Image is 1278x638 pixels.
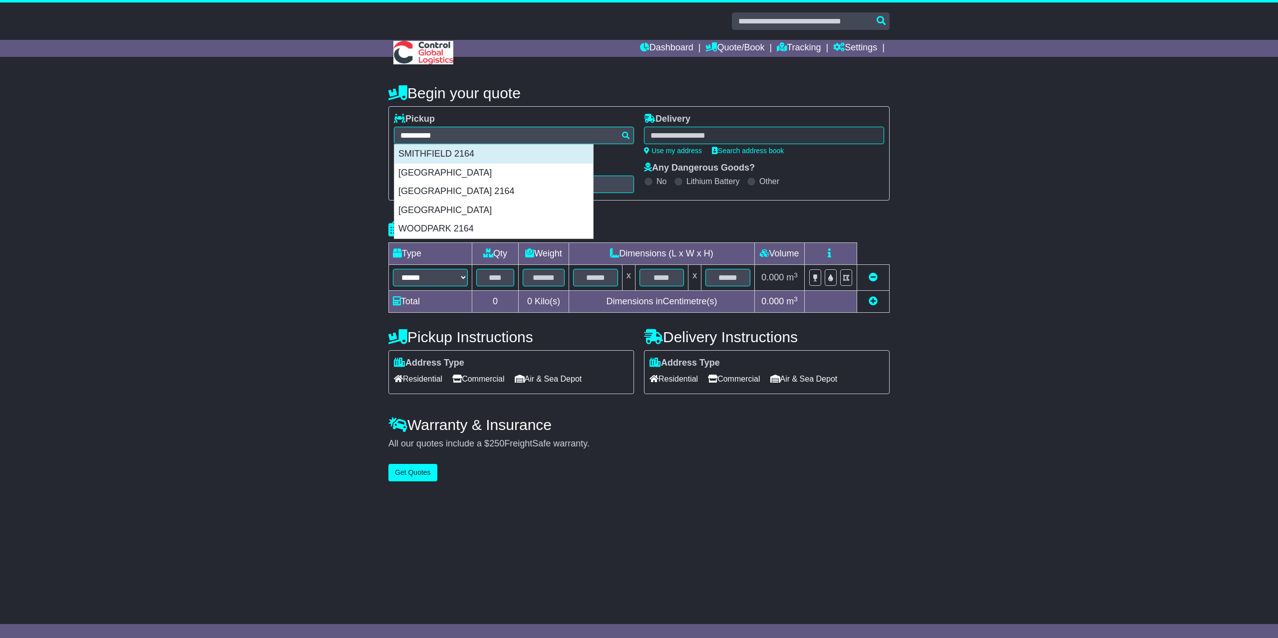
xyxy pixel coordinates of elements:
label: Address Type [649,358,720,369]
typeahead: Please provide city [394,127,634,144]
a: Tracking [777,40,821,57]
td: Volume [754,243,804,265]
span: 250 [489,438,504,448]
td: Dimensions (L x W x H) [569,243,754,265]
a: Quote/Book [705,40,764,57]
span: 0 [527,296,532,306]
span: Commercial [708,371,760,387]
div: WOODPARK 2164 [394,219,593,238]
td: x [622,265,635,291]
td: Kilo(s) [519,291,569,313]
td: Weight [519,243,569,265]
h4: Begin your quote [388,85,890,101]
h4: Package details | [388,221,514,237]
label: Delivery [644,114,690,125]
a: Add new item [869,296,878,306]
h4: Warranty & Insurance [388,417,890,433]
div: [GEOGRAPHIC_DATA] [394,164,593,183]
div: [GEOGRAPHIC_DATA] 2164 [394,182,593,201]
label: Any Dangerous Goods? [644,163,755,174]
label: No [656,177,666,186]
a: Search address book [712,147,784,155]
a: Settings [833,40,877,57]
td: Dimensions in Centimetre(s) [569,291,754,313]
h4: Pickup Instructions [388,329,634,345]
div: All our quotes include a $ FreightSafe warranty. [388,438,890,449]
label: Address Type [394,358,464,369]
span: Commercial [452,371,504,387]
sup: 3 [794,271,798,279]
td: Type [389,243,472,265]
h4: Delivery Instructions [644,329,890,345]
a: Use my address [644,147,702,155]
td: Total [389,291,472,313]
label: Lithium Battery [686,177,740,186]
td: x [688,265,701,291]
span: 0.000 [761,272,784,282]
td: Qty [472,243,519,265]
span: 0.000 [761,296,784,306]
button: Get Quotes [388,464,437,481]
sup: 3 [794,295,798,303]
label: Other [759,177,779,186]
span: Air & Sea Depot [770,371,838,387]
label: Pickup [394,114,435,125]
span: Residential [649,371,698,387]
span: m [786,272,798,282]
div: SMITHFIELD 2164 [394,145,593,164]
a: Dashboard [640,40,693,57]
td: 0 [472,291,519,313]
span: Residential [394,371,442,387]
span: m [786,296,798,306]
div: [GEOGRAPHIC_DATA] [394,201,593,220]
a: Remove this item [869,272,878,282]
span: Air & Sea Depot [515,371,582,387]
